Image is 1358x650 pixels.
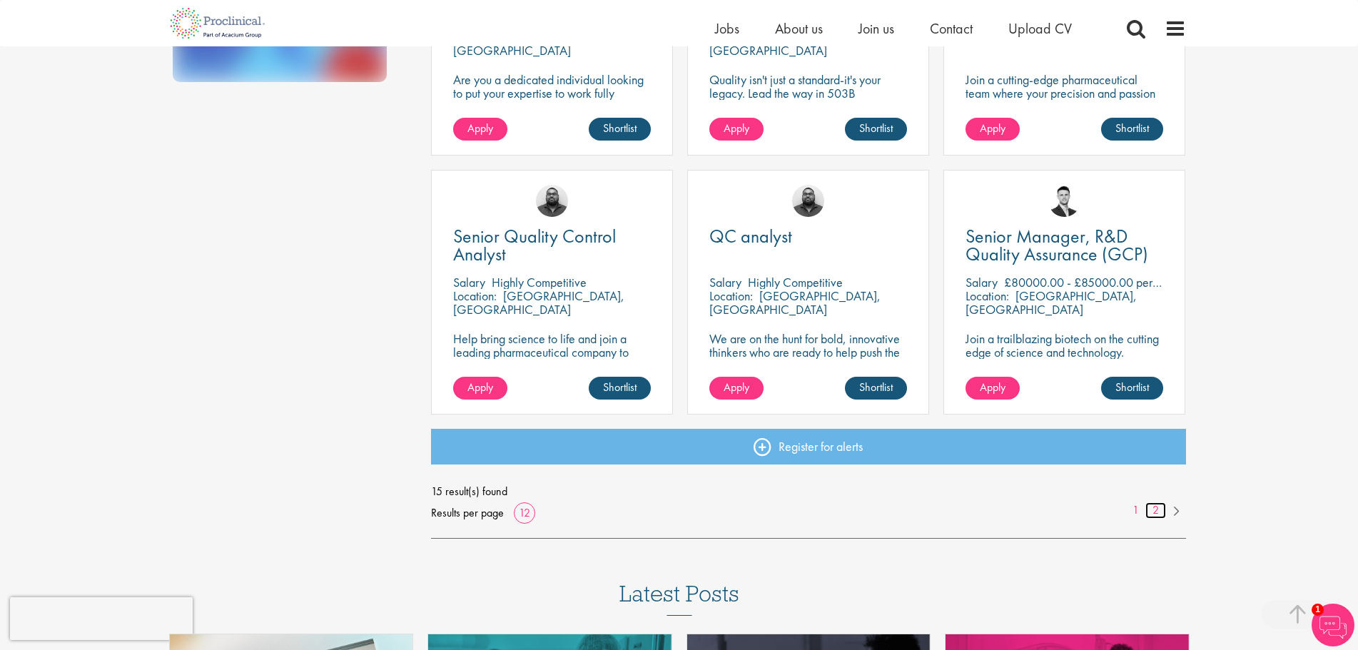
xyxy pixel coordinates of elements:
p: £80000.00 - £85000.00 per annum [1004,274,1187,290]
p: Join a trailblazing biotech on the cutting edge of science and technology. [966,332,1163,359]
a: Jobs [715,19,739,38]
span: Results per page [431,502,504,524]
a: Shortlist [1101,118,1163,141]
span: Salary [709,274,741,290]
a: Senior Quality Control Analyst [453,228,651,263]
a: Contact [930,19,973,38]
a: Apply [453,377,507,400]
img: Ashley Bennett [536,185,568,217]
a: 2 [1145,502,1166,519]
a: Join us [858,19,894,38]
span: Salary [966,274,998,290]
a: Register for alerts [431,429,1186,464]
h3: Latest Posts [619,582,739,616]
p: Are you a dedicated individual looking to put your expertise to work fully flexibly in a remote p... [453,73,651,141]
p: We are on the hunt for bold, innovative thinkers who are ready to help push the boundaries of sci... [709,332,907,386]
span: 1 [1312,604,1324,616]
a: Shortlist [589,377,651,400]
p: [GEOGRAPHIC_DATA], [GEOGRAPHIC_DATA] [709,288,881,318]
img: Joshua Godden [1048,185,1080,217]
img: Chatbot [1312,604,1354,646]
img: Ashley Bennett [792,185,824,217]
span: Senior Quality Control Analyst [453,224,616,266]
span: Apply [980,380,1005,395]
span: Apply [980,121,1005,136]
a: Apply [966,377,1020,400]
a: Shortlist [845,118,907,141]
p: [GEOGRAPHIC_DATA], [GEOGRAPHIC_DATA] [453,288,624,318]
a: QC analyst [709,228,907,245]
a: Shortlist [589,118,651,141]
iframe: reCAPTCHA [10,597,193,640]
a: Apply [709,118,764,141]
a: Senior Manager, R&D Quality Assurance (GCP) [966,228,1163,263]
a: Apply [966,118,1020,141]
a: 12 [514,505,535,520]
p: Highly Competitive [748,274,843,290]
a: Upload CV [1008,19,1072,38]
span: Location: [453,288,497,304]
span: QC analyst [709,224,792,248]
p: [GEOGRAPHIC_DATA], [GEOGRAPHIC_DATA] [966,288,1137,318]
span: Apply [724,380,749,395]
a: Apply [453,118,507,141]
a: About us [775,19,823,38]
p: Help bring science to life and join a leading pharmaceutical company to play a key role in delive... [453,332,651,400]
p: Highly Competitive [492,274,587,290]
p: Join a cutting-edge pharmaceutical team where your precision and passion for quality will help sh... [966,73,1163,127]
a: 1 [1125,502,1146,519]
a: Apply [709,377,764,400]
span: Senior Manager, R&D Quality Assurance (GCP) [966,224,1148,266]
span: Apply [467,380,493,395]
span: Salary [453,274,485,290]
a: Shortlist [845,377,907,400]
span: Location: [966,288,1009,304]
a: Shortlist [1101,377,1163,400]
span: Apply [724,121,749,136]
span: 15 result(s) found [431,481,1186,502]
p: Quality isn't just a standard-it's your legacy. Lead the way in 503B excellence. [709,73,907,113]
span: Location: [709,288,753,304]
span: Apply [467,121,493,136]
